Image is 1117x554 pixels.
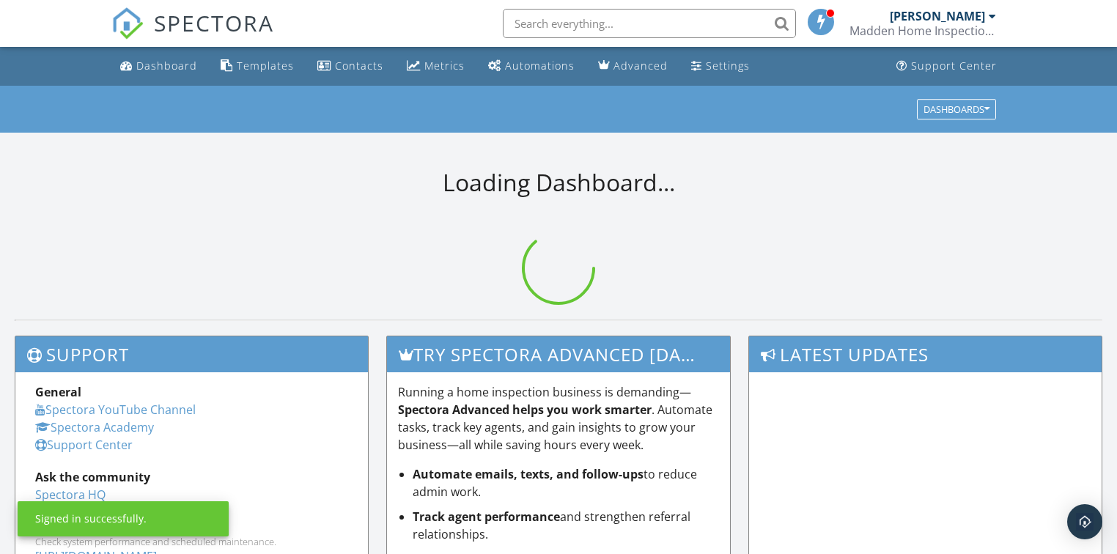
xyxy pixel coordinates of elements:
[398,402,652,418] strong: Spectora Advanced helps you work smarter
[35,536,348,547] div: Check system performance and scheduled maintenance.
[413,508,720,543] li: and strengthen referral relationships.
[114,53,203,80] a: Dashboard
[237,59,294,73] div: Templates
[35,419,154,435] a: Spectora Academy
[35,487,106,503] a: Spectora HQ
[35,437,133,453] a: Support Center
[890,9,985,23] div: [PERSON_NAME]
[35,468,348,486] div: Ask the community
[917,99,996,119] button: Dashboards
[503,9,796,38] input: Search everything...
[413,465,720,501] li: to reduce admin work.
[387,336,731,372] h3: Try spectora advanced [DATE]
[413,509,560,525] strong: Track agent performance
[154,7,274,38] span: SPECTORA
[35,511,147,526] div: Signed in successfully.
[136,59,197,73] div: Dashboard
[111,7,144,40] img: The Best Home Inspection Software - Spectora
[891,53,1003,80] a: Support Center
[35,384,81,400] strong: General
[401,53,471,80] a: Metrics
[849,23,996,38] div: Madden Home Inspections
[613,59,668,73] div: Advanced
[311,53,389,80] a: Contacts
[111,20,274,51] a: SPECTORA
[1067,504,1102,539] div: Open Intercom Messenger
[482,53,580,80] a: Automations (Basic)
[911,59,997,73] div: Support Center
[424,59,465,73] div: Metrics
[15,336,368,372] h3: Support
[924,104,989,114] div: Dashboards
[335,59,383,73] div: Contacts
[592,53,674,80] a: Advanced
[749,336,1102,372] h3: Latest Updates
[35,402,196,418] a: Spectora YouTube Channel
[685,53,756,80] a: Settings
[413,466,644,482] strong: Automate emails, texts, and follow-ups
[505,59,575,73] div: Automations
[215,53,300,80] a: Templates
[706,59,750,73] div: Settings
[398,383,720,454] p: Running a home inspection business is demanding— . Automate tasks, track key agents, and gain ins...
